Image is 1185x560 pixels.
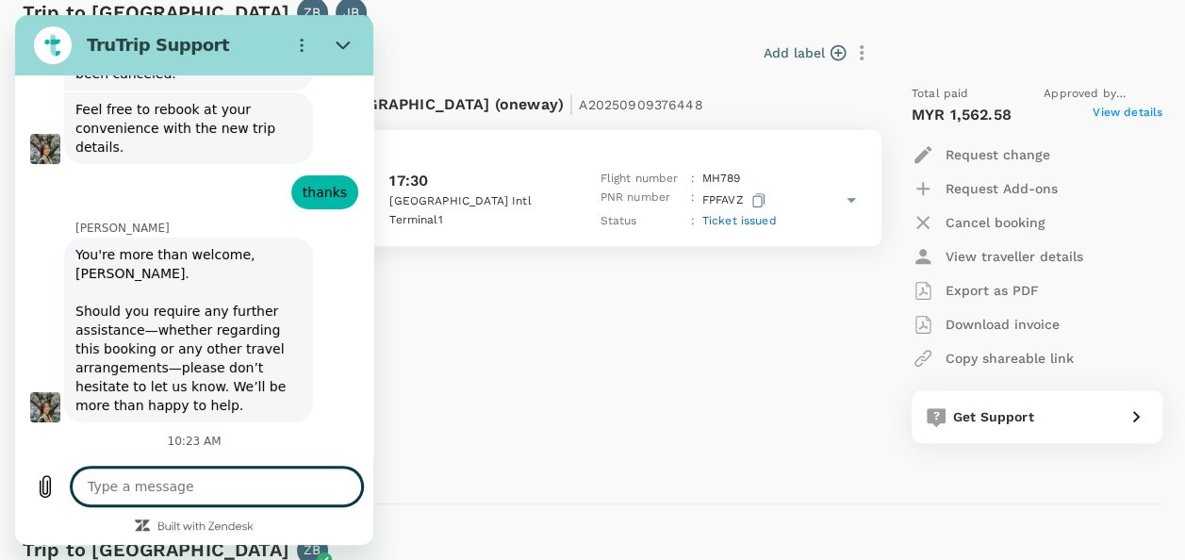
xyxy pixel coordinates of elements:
button: Request Add-ons [912,172,1058,206]
p: [GEOGRAPHIC_DATA] Intl [389,192,559,211]
button: Close [309,11,347,49]
p: Request Add-ons [946,179,1058,198]
span: A20250909376448 [579,97,702,112]
p: PNR number [600,189,683,212]
p: Status [600,212,683,231]
p: : [690,189,694,212]
p: FPFAVZ [702,189,769,212]
p: Request change [946,145,1050,164]
p: View traveller details [946,247,1083,266]
p: Copy shareable link [946,349,1074,368]
span: Feel free to rebook at your convenience with the new trip details. [53,77,294,149]
span: thanks [280,160,339,194]
span: | [568,91,574,117]
button: Copy shareable link [912,341,1074,375]
button: View traveller details [912,239,1083,273]
p: Export as PDF [946,281,1039,300]
p: 10:23 AM [153,419,206,434]
p: Flight from [GEOGRAPHIC_DATA] to [GEOGRAPHIC_DATA] (oneway) [49,85,703,119]
p: Download invoice [946,315,1060,334]
p: MH 789 [702,170,741,189]
iframe: Messaging window [15,15,373,545]
span: Ticket issued [702,214,777,227]
p: Terminal 1 [389,211,559,230]
button: Download invoice [912,307,1060,341]
span: Approved by [1044,85,1162,104]
p: : [690,170,694,189]
h2: TruTrip Support [72,19,260,41]
p: [DATE] [67,145,863,164]
p: JB [343,3,359,22]
button: Upload file [11,453,49,490]
p: ZB [304,540,321,559]
p: ZB [304,3,321,22]
div: You're more than welcome, [PERSON_NAME]. Should you require any further assistance—whether regard... [53,222,294,407]
button: Export as PDF [912,273,1039,307]
p: Flight number [600,170,683,189]
button: Add label [764,43,846,62]
p: : [690,212,694,231]
span: Total paid [912,85,969,104]
button: Request change [912,138,1050,172]
a: Built with Zendesk: Visit the Zendesk website in a new tab [142,506,239,519]
span: View details [1093,104,1162,126]
p: [PERSON_NAME] [60,206,358,221]
p: Cancel booking [946,213,1045,232]
span: Get Support [953,409,1034,424]
button: Options menu [268,11,305,49]
p: 17:30 [389,170,428,192]
button: Cancel booking [912,206,1045,239]
p: MYR 1,562.58 [912,104,1012,126]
